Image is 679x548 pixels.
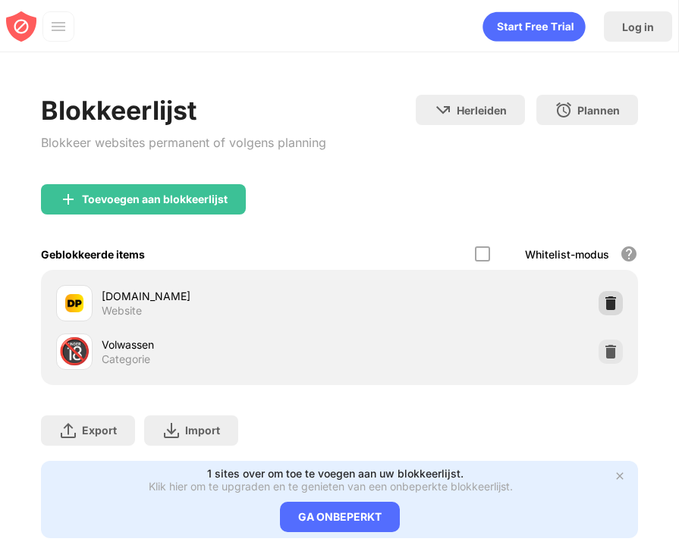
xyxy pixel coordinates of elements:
div: 🔞 [58,336,90,367]
img: x-button.svg [614,470,626,482]
div: Export [82,424,117,437]
div: GA ONBEPERKT [280,502,400,532]
img: blocksite-icon-red.svg [6,11,36,42]
div: [DOMAIN_NAME] [102,288,340,304]
div: animation [483,11,586,42]
div: Categorie [102,352,150,366]
div: Log in [622,20,654,33]
div: Klik hier om te upgraden en te genieten van een onbeperkte blokkeerlijst. [149,480,513,493]
div: Geblokkeerde items [41,248,145,261]
div: Plannen [577,104,620,117]
div: Herleiden [457,104,507,117]
div: Blokkeer websites permanent of volgens planning [41,132,326,154]
div: Blokkeerlijst [41,95,326,126]
div: Toevoegen aan blokkeerlijst [82,193,228,205]
div: Whitelist-modus [525,248,609,261]
img: favicons [65,294,83,312]
div: 1 sites over om toe te voegen aan uw blokkeerlijst. [207,467,464,480]
div: Import [185,424,220,437]
div: Volwassen [102,337,340,352]
div: Website [102,304,142,318]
